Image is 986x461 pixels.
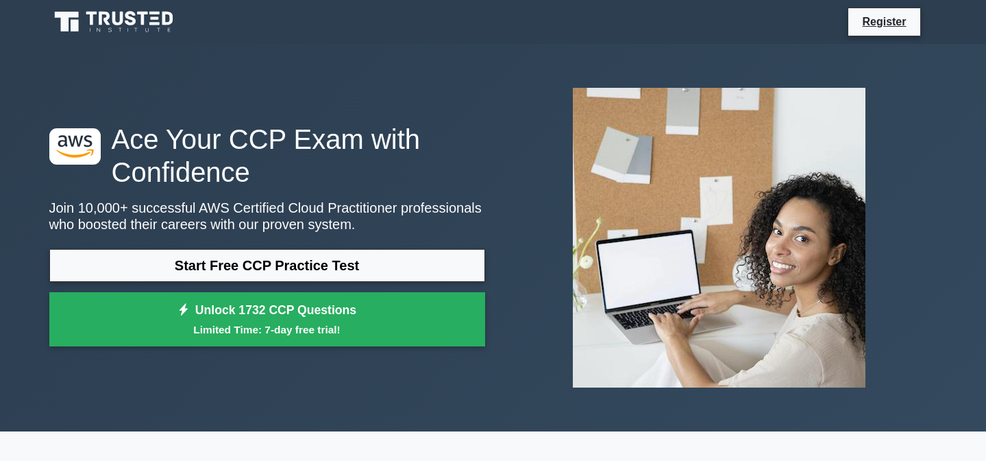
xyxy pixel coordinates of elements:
[66,322,468,338] small: Limited Time: 7-day free trial!
[49,123,485,189] h1: Ace Your CCP Exam with Confidence
[49,292,485,347] a: Unlock 1732 CCP QuestionsLimited Time: 7-day free trial!
[854,13,914,30] a: Register
[49,249,485,282] a: Start Free CCP Practice Test
[49,200,485,233] p: Join 10,000+ successful AWS Certified Cloud Practitioner professionals who boosted their careers ...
